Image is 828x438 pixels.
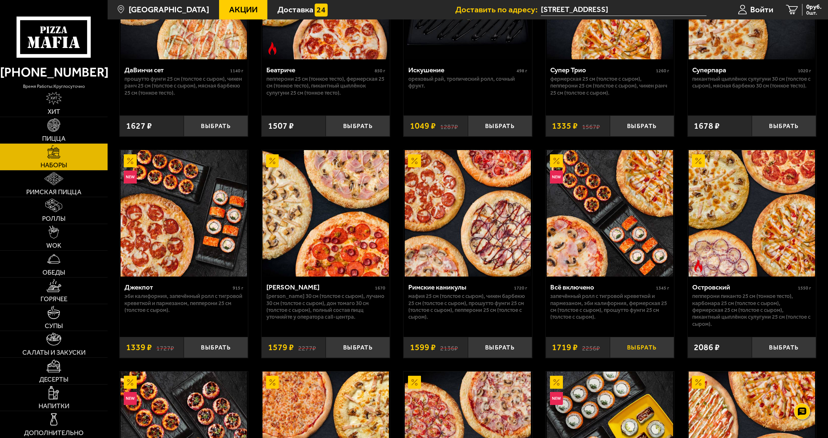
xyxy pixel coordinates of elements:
[692,154,705,167] img: Акционный
[266,42,279,55] img: Острое блюдо
[129,6,209,14] span: [GEOGRAPHIC_DATA]
[266,376,279,389] img: Акционный
[752,115,816,136] button: Выбрать
[268,343,294,352] span: 1579 ₽
[806,10,822,16] span: 0 шт.
[408,283,512,291] div: Римские каникулы
[268,122,294,130] span: 1507 ₽
[692,283,796,291] div: Островский
[806,4,822,10] span: 0 руб.
[124,76,243,96] p: Прошутто Фунги 25 см (толстое с сыром), Чикен Ранч 25 см (толстое с сыром), Мясная Барбекю 25 см ...
[550,66,654,74] div: Супер Трио
[550,376,563,389] img: Акционный
[233,285,243,291] span: 915 г
[184,115,248,136] button: Выбрать
[689,150,815,277] img: Островский
[692,259,705,272] img: Острое блюдо
[550,171,563,183] img: Новинка
[582,343,600,352] s: 2256 ₽
[39,403,69,409] span: Напитки
[124,376,137,389] img: Акционный
[230,68,243,74] span: 1140 г
[468,115,532,136] button: Выбрать
[550,293,669,320] p: Запечённый ролл с тигровой креветкой и пармезаном, Эби Калифорния, Фермерская 25 см (толстое с сы...
[262,150,389,277] img: Хет Трик
[541,4,706,16] input: Ваш адрес доставки
[750,6,773,14] span: Войти
[375,68,385,74] span: 850 г
[184,337,248,358] button: Выбрать
[550,283,654,291] div: Всё включено
[121,150,247,277] img: Джекпот
[550,392,563,405] img: Новинка
[694,343,720,352] span: 2086 ₽
[468,337,532,358] button: Выбрать
[610,115,674,136] button: Выбрать
[408,66,515,74] div: Искушение
[656,68,669,74] span: 1260 г
[375,285,385,291] span: 1670
[46,242,61,249] span: WOK
[124,171,137,183] img: Новинка
[42,269,65,276] span: Обеды
[408,376,421,389] img: Акционный
[126,343,152,352] span: 1339 ₽
[408,293,527,320] p: Мафия 25 см (толстое с сыром), Чикен Барбекю 25 см (толстое с сыром), Прошутто Фунги 25 см (толст...
[552,122,578,130] span: 1335 ₽
[410,122,436,130] span: 1049 ₽
[124,154,137,167] img: Акционный
[326,337,390,358] button: Выбрать
[408,76,527,89] p: Ореховый рай, Тропический ролл, Сочный фрукт.
[42,215,65,222] span: Роллы
[124,392,137,405] img: Новинка
[126,122,152,130] span: 1627 ₽
[45,323,63,329] span: Супы
[298,343,316,352] s: 2277 ₽
[42,135,65,142] span: Пицца
[798,285,811,291] span: 1550 г
[326,115,390,136] button: Выбрать
[547,150,673,277] img: Всё включено
[124,66,228,74] div: ДаВинчи сет
[517,68,527,74] span: 498 г
[48,108,60,115] span: Хит
[752,337,816,358] button: Выбрать
[277,6,313,14] span: Доставка
[408,154,421,167] img: Акционный
[41,162,67,168] span: Наборы
[22,349,86,356] span: Салаты и закуски
[552,343,578,352] span: 1719 ₽
[656,285,669,291] span: 1345 г
[514,285,527,291] span: 1720 г
[315,4,328,17] img: 15daf4d41897b9f0e9f617042186c801.svg
[440,343,458,352] s: 2136 ₽
[156,343,174,352] s: 1727 ₽
[610,337,674,358] button: Выбрать
[403,150,532,277] a: АкционныйРимские каникулы
[455,6,541,14] span: Доставить по адресу:
[124,283,231,291] div: Джекпот
[266,76,385,96] p: Пепперони 25 см (тонкое тесто), Фермерская 25 см (тонкое тесто), Пикантный цыплёнок сулугуни 25 с...
[694,122,720,130] span: 1678 ₽
[266,293,385,320] p: [PERSON_NAME] 30 см (толстое с сыром), Лучано 30 см (толстое с сыром), Дон Томаго 30 см (толстое ...
[405,150,531,277] img: Римские каникулы
[692,376,705,389] img: Акционный
[410,343,436,352] span: 1599 ₽
[24,430,84,436] span: Дополнительно
[120,150,248,277] a: АкционныйНовинкаДжекпот
[582,122,600,130] s: 1567 ₽
[692,293,811,327] p: Пепперони Пиканто 25 см (тонкое тесто), Карбонара 25 см (толстое с сыром), Фермерская 25 см (толс...
[124,293,243,314] p: Эби Калифорния, Запечённый ролл с тигровой креветкой и пармезаном, Пепперони 25 см (толстое с сыр...
[692,76,811,89] p: Пикантный цыплёнок сулугуни 30 см (толстое с сыром), Мясная Барбекю 30 см (тонкое тесто).
[550,154,563,167] img: Акционный
[229,6,258,14] span: Акции
[262,150,390,277] a: АкционныйХет Трик
[266,283,373,291] div: [PERSON_NAME]
[798,68,811,74] span: 1020 г
[440,122,458,130] s: 1287 ₽
[692,66,796,74] div: Суперпара
[39,376,68,383] span: Десерты
[26,189,81,195] span: Римская пицца
[266,66,373,74] div: Беатриче
[550,76,669,96] p: Фермерская 25 см (толстое с сыром), Пепперони 25 см (толстое с сыром), Чикен Ранч 25 см (толстое ...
